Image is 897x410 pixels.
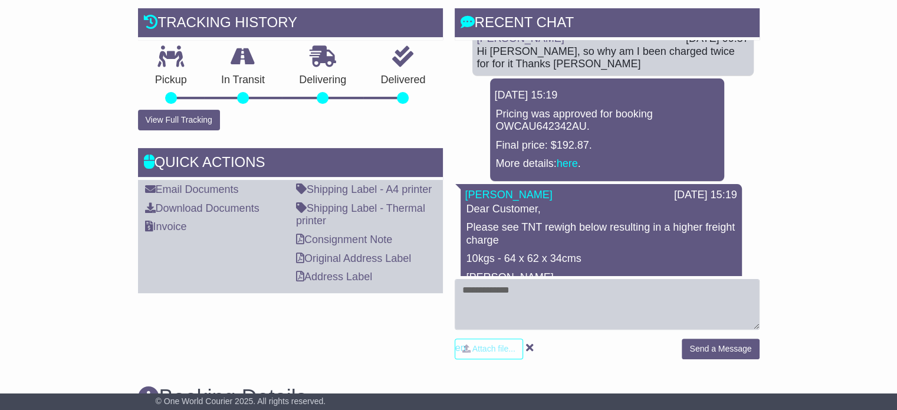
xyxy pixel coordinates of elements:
p: Dear Customer, [466,203,736,216]
p: Pickup [138,74,204,87]
p: More details: . [496,158,718,170]
a: Download Documents [145,202,259,214]
span: © One World Courier 2025. All rights reserved. [156,396,326,406]
a: Invoice [145,221,187,232]
a: Shipping Label - Thermal printer [296,202,425,227]
h3: Booking Details [138,386,760,409]
a: Original Address Label [296,252,411,264]
p: Final price: $192.87. [496,139,718,152]
p: In Transit [204,74,282,87]
div: Quick Actions [138,148,443,180]
a: [PERSON_NAME] [465,189,553,201]
p: [PERSON_NAME] [466,271,736,284]
div: RECENT CHAT [455,8,760,40]
a: Shipping Label - A4 printer [296,183,432,195]
a: here [557,158,578,169]
p: Please see TNT rewigh below resulting in a higher freight charge [466,221,736,247]
p: Delivering [282,74,363,87]
a: Consignment Note [296,234,392,245]
p: Pricing was approved for booking OWCAU642342AU. [496,108,718,133]
button: View Full Tracking [138,110,220,130]
p: Delivered [363,74,442,87]
div: [DATE] 15:19 [495,89,719,102]
a: Email Documents [145,183,239,195]
button: Send a Message [682,339,759,359]
p: 10kgs - 64 x 62 x 34cms [466,252,736,265]
div: [DATE] 15:19 [674,189,737,202]
div: Hi [PERSON_NAME], so why am I been charged twice for for it Thanks [PERSON_NAME] [477,45,749,71]
div: Tracking history [138,8,443,40]
a: Address Label [296,271,372,283]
